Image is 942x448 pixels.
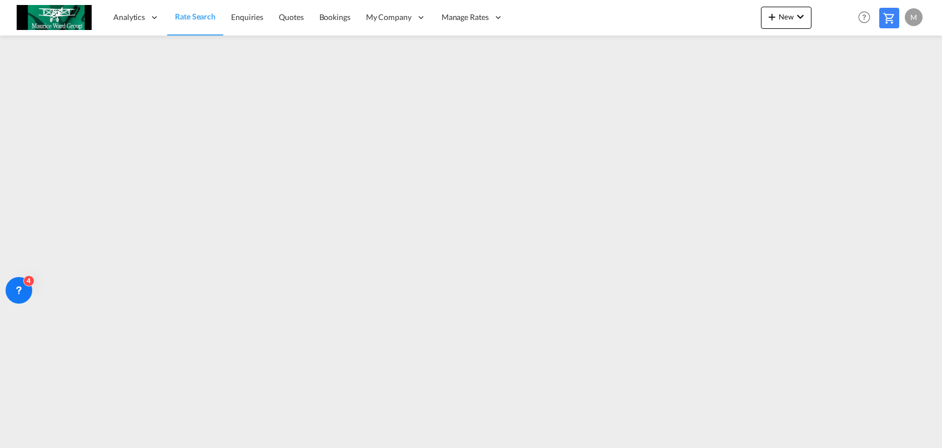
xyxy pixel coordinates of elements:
[442,12,489,23] span: Manage Rates
[905,8,923,26] div: M
[17,5,92,30] img: c6e8db30f5a511eea3e1ab7543c40fcc.jpg
[855,8,874,27] span: Help
[319,12,350,22] span: Bookings
[279,12,303,22] span: Quotes
[113,12,145,23] span: Analytics
[366,12,412,23] span: My Company
[794,10,807,23] md-icon: icon-chevron-down
[765,10,779,23] md-icon: icon-plus 400-fg
[855,8,879,28] div: Help
[765,12,807,21] span: New
[761,7,811,29] button: icon-plus 400-fgNewicon-chevron-down
[175,12,216,21] span: Rate Search
[231,12,263,22] span: Enquiries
